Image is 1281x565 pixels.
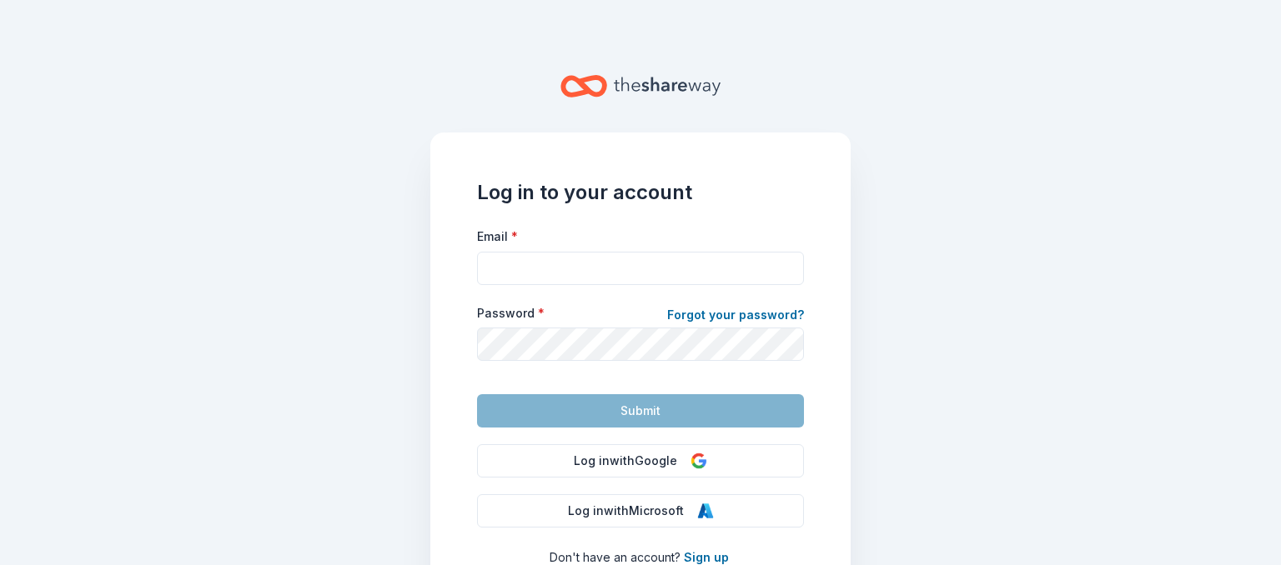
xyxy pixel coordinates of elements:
img: Google Logo [691,452,707,469]
span: Don ' t have an account? [550,550,681,564]
button: Log inwithGoogle [477,444,804,477]
a: Sign up [684,550,729,564]
a: Home [560,67,721,106]
label: Email [477,228,518,245]
label: Password [477,305,545,322]
a: Forgot your password? [667,305,804,328]
img: Microsoft Logo [697,502,714,519]
h1: Log in to your account [477,179,804,206]
button: Log inwithMicrosoft [477,494,804,527]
